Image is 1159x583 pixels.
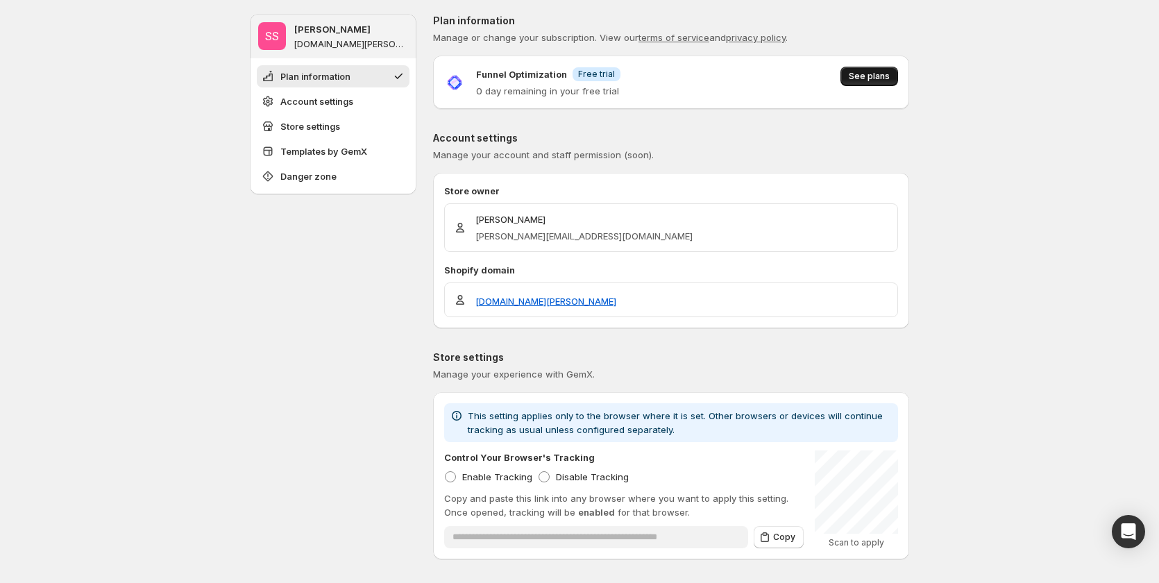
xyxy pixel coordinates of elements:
p: Store settings [433,350,909,364]
p: Control Your Browser's Tracking [444,450,595,464]
span: This setting applies only to the browser where it is set. Other browsers or devices will continue... [468,410,883,435]
span: Sandy Sandy [258,22,286,50]
button: Templates by GemX [257,140,409,162]
p: Account settings [433,131,909,145]
span: enabled [578,507,615,518]
p: Shopify domain [444,263,898,277]
span: Account settings [280,94,353,108]
span: Copy [773,532,795,543]
p: Copy and paste this link into any browser where you want to apply this setting. Once opened, trac... [444,491,804,519]
text: SS [265,29,279,43]
p: Funnel Optimization [476,67,567,81]
button: Account settings [257,90,409,112]
span: Free trial [578,69,615,80]
button: Plan information [257,65,409,87]
span: Enable Tracking [462,471,532,482]
span: Store settings [280,119,340,133]
span: Templates by GemX [280,144,367,158]
a: [DOMAIN_NAME][PERSON_NAME] [475,294,616,308]
button: Danger zone [257,165,409,187]
button: Store settings [257,115,409,137]
button: Copy [754,526,804,548]
span: See plans [849,71,890,82]
span: Danger zone [280,169,337,183]
div: Open Intercom Messenger [1112,515,1145,548]
p: 0 day remaining in your free trial [476,84,620,98]
p: [PERSON_NAME][EMAIL_ADDRESS][DOMAIN_NAME] [475,229,693,243]
span: Manage your account and staff permission (soon). [433,149,654,160]
span: Manage or change your subscription. View our and . [433,32,788,43]
button: See plans [840,67,898,86]
a: privacy policy [726,32,786,43]
p: Scan to apply [815,537,898,548]
img: Funnel Optimization [444,72,465,93]
span: Manage your experience with GemX. [433,369,595,380]
p: Store owner [444,184,898,198]
p: [PERSON_NAME] [294,22,371,36]
span: Disable Tracking [556,471,629,482]
a: terms of service [638,32,709,43]
span: Plan information [280,69,350,83]
p: [PERSON_NAME] [475,212,693,226]
p: Plan information [433,14,909,28]
p: [DOMAIN_NAME][PERSON_NAME] [294,39,408,50]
